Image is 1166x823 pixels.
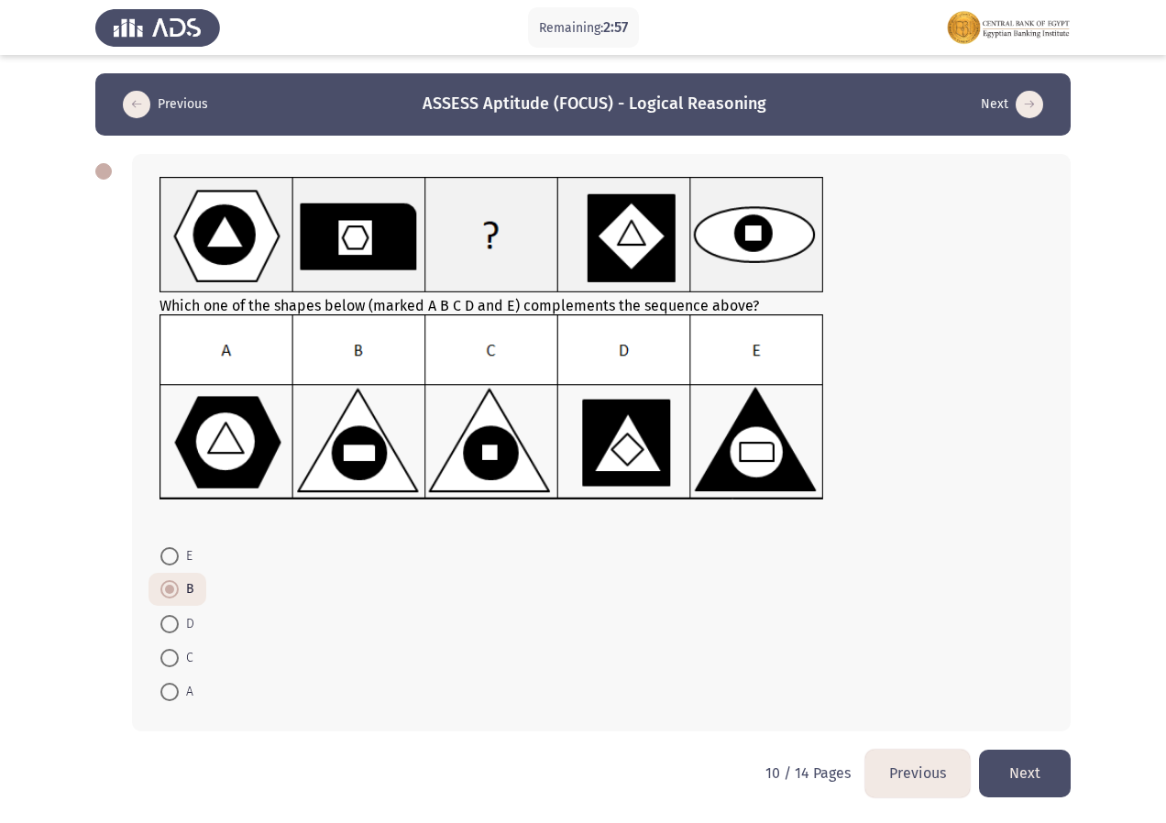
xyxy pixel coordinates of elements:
h3: ASSESS Aptitude (FOCUS) - Logical Reasoning [423,93,766,115]
span: E [179,545,192,567]
img: UkFYMDA5MUIucG5nMTYyMjAzMzI0NzA2Ng==.png [159,314,824,500]
button: load next page [975,90,1049,119]
span: C [179,647,193,669]
span: 2:57 [603,18,628,36]
button: load next page [979,750,1071,796]
div: Which one of the shapes below (marked A B C D and E) complements the sequence above? [159,177,1043,521]
span: A [179,681,193,703]
button: load previous page [865,750,970,796]
span: B [179,578,194,600]
p: Remaining: [539,16,628,39]
img: UkFYMDA5MUEucG5nMTYyMjAzMzE3MTk3Nw==.png [159,177,824,293]
span: D [179,613,194,635]
button: load previous page [117,90,214,119]
img: Assessment logo of FOCUS Assessment 3 Modules EN [946,2,1071,53]
img: Assess Talent Management logo [95,2,220,53]
p: 10 / 14 Pages [765,764,851,782]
